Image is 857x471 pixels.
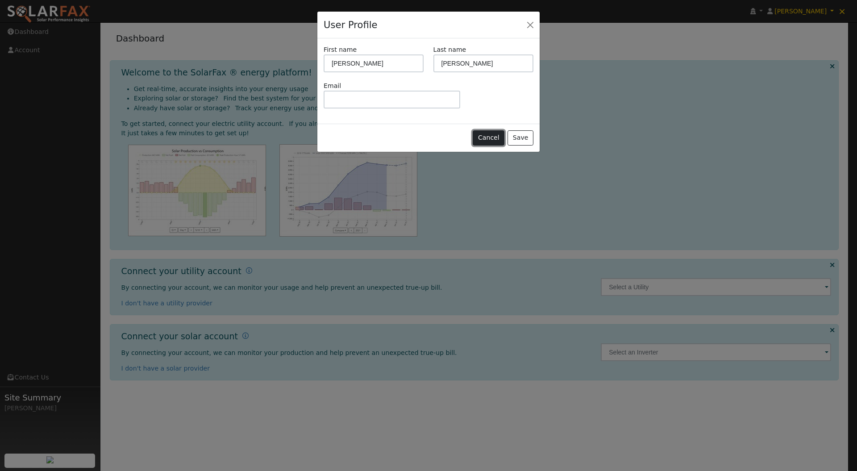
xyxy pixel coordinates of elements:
label: First name [324,45,357,54]
button: Save [508,130,533,146]
button: Close [524,18,537,31]
label: Last name [433,45,466,54]
label: Email [324,81,341,91]
h4: User Profile [324,18,377,32]
button: Cancel [473,130,504,146]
